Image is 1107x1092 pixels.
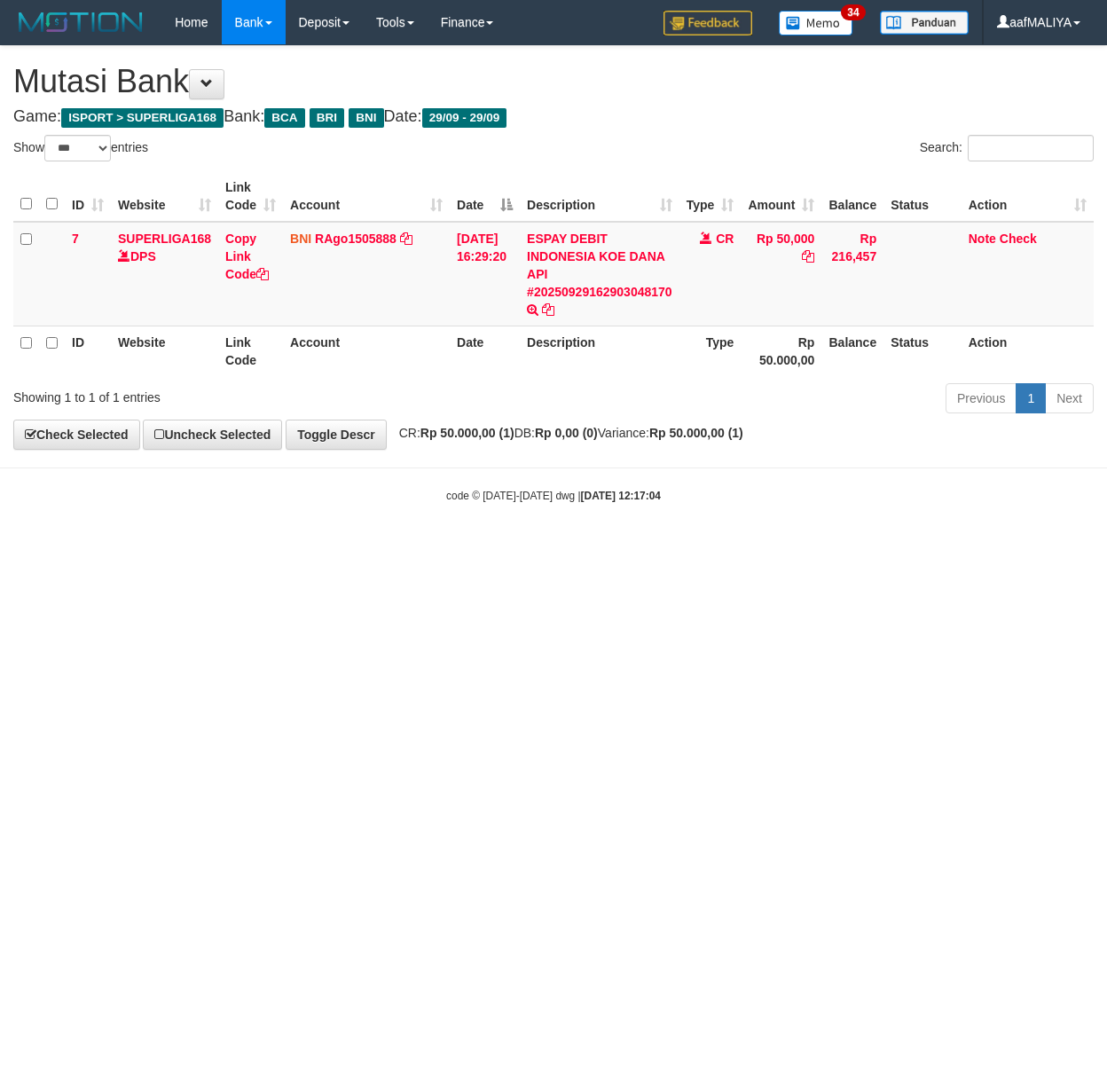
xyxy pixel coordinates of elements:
a: Copy Link Code [225,232,269,281]
th: Balance [821,171,883,222]
img: MOTION_logo.png [13,9,148,35]
th: Balance [821,326,883,376]
span: 29/09 - 29/09 [422,108,507,128]
span: 34 [841,4,865,20]
td: Rp 216,457 [821,222,883,326]
th: Link Code: activate to sort column ascending [218,171,283,222]
th: Description [520,326,679,376]
span: BNI [349,108,383,128]
a: Note [969,232,996,246]
input: Search: [968,135,1094,161]
label: Show entries [13,135,148,161]
label: Search: [920,135,1094,161]
th: Status [883,326,962,376]
a: Uncheck Selected [143,420,282,450]
strong: Rp 0,00 (0) [535,426,598,440]
a: 1 [1016,383,1046,413]
td: DPS [111,222,218,326]
img: Feedback.jpg [663,11,752,35]
th: Website: activate to sort column ascending [111,171,218,222]
td: [DATE] 16:29:20 [450,222,520,326]
a: Toggle Descr [286,420,387,450]
th: Link Code [218,326,283,376]
a: Previous [946,383,1017,413]
span: BRI [310,108,344,128]
a: Next [1045,383,1094,413]
h1: Mutasi Bank [13,64,1094,99]
strong: Rp 50.000,00 (1) [649,426,743,440]
a: Copy ESPAY DEBIT INDONESIA KOE DANA API #20250929162903048170 to clipboard [542,302,554,317]
span: BCA [264,108,304,128]
select: Showentries [44,135,111,161]
span: CR [716,232,734,246]
span: ISPORT > SUPERLIGA168 [61,108,224,128]
td: Rp 50,000 [741,222,821,326]
strong: [DATE] 12:17:04 [581,490,661,502]
th: Rp 50.000,00 [741,326,821,376]
th: Account [283,326,450,376]
th: Account: activate to sort column ascending [283,171,450,222]
th: Type [679,326,742,376]
strong: Rp 50.000,00 (1) [420,426,514,440]
a: Check Selected [13,420,140,450]
th: Type: activate to sort column ascending [679,171,742,222]
span: 7 [72,232,79,246]
small: code © [DATE]-[DATE] dwg | [446,490,661,502]
th: ID [65,326,111,376]
a: Check [1000,232,1037,246]
th: Action: activate to sort column ascending [962,171,1094,222]
th: Date: activate to sort column descending [450,171,520,222]
th: ID: activate to sort column ascending [65,171,111,222]
img: panduan.png [880,11,969,35]
div: Showing 1 to 1 of 1 entries [13,381,448,406]
th: Status [883,171,962,222]
span: CR: DB: Variance: [390,426,743,440]
th: Amount: activate to sort column ascending [741,171,821,222]
th: Description: activate to sort column ascending [520,171,679,222]
a: RAgo1505888 [315,232,396,246]
th: Date [450,326,520,376]
a: Copy Rp 50,000 to clipboard [802,249,814,263]
th: Website [111,326,218,376]
h4: Game: Bank: Date: [13,108,1094,126]
a: Copy RAgo1505888 to clipboard [400,232,412,246]
a: SUPERLIGA168 [118,232,211,246]
img: Button%20Memo.svg [779,11,853,35]
a: ESPAY DEBIT INDONESIA KOE DANA API #20250929162903048170 [527,232,672,299]
span: BNI [290,232,311,246]
th: Action [962,326,1094,376]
